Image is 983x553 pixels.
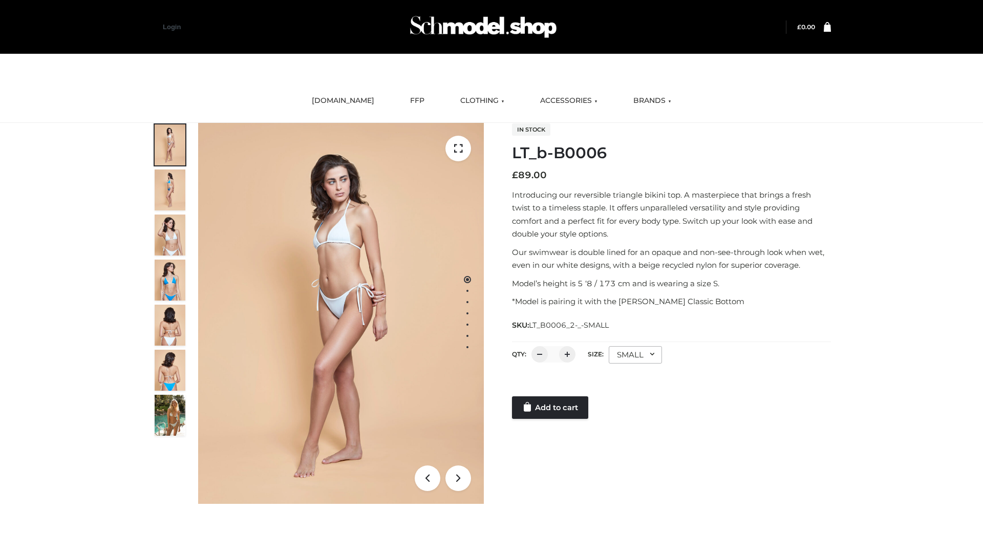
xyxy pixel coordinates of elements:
[512,169,518,181] span: £
[512,350,526,358] label: QTY:
[588,350,604,358] label: Size:
[512,396,588,419] a: Add to cart
[797,23,815,31] bdi: 0.00
[532,90,605,112] a: ACCESSORIES
[512,277,831,290] p: Model’s height is 5 ‘8 / 173 cm and is wearing a size S.
[155,395,185,436] img: Arieltop_CloudNine_AzureSky2.jpg
[402,90,432,112] a: FFP
[797,23,801,31] span: £
[609,346,662,364] div: SMALL
[512,295,831,308] p: *Model is pairing it with the [PERSON_NAME] Classic Bottom
[512,169,547,181] bdi: 89.00
[304,90,382,112] a: [DOMAIN_NAME]
[626,90,679,112] a: BRANDS
[198,123,484,504] img: ArielClassicBikiniTop_CloudNine_AzureSky_OW114ECO_1
[797,23,815,31] a: £0.00
[407,7,560,47] img: Schmodel Admin 964
[155,124,185,165] img: ArielClassicBikiniTop_CloudNine_AzureSky_OW114ECO_1-scaled.jpg
[163,23,181,31] a: Login
[155,169,185,210] img: ArielClassicBikiniTop_CloudNine_AzureSky_OW114ECO_2-scaled.jpg
[155,260,185,301] img: ArielClassicBikiniTop_CloudNine_AzureSky_OW114ECO_4-scaled.jpg
[512,123,550,136] span: In stock
[529,321,609,330] span: LT_B0006_2-_-SMALL
[512,246,831,272] p: Our swimwear is double lined for an opaque and non-see-through look when wet, even in our white d...
[512,188,831,241] p: Introducing our reversible triangle bikini top. A masterpiece that brings a fresh twist to a time...
[512,319,610,331] span: SKU:
[155,305,185,346] img: ArielClassicBikiniTop_CloudNine_AzureSky_OW114ECO_7-scaled.jpg
[155,215,185,256] img: ArielClassicBikiniTop_CloudNine_AzureSky_OW114ECO_3-scaled.jpg
[453,90,512,112] a: CLOTHING
[512,144,831,162] h1: LT_b-B0006
[155,350,185,391] img: ArielClassicBikiniTop_CloudNine_AzureSky_OW114ECO_8-scaled.jpg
